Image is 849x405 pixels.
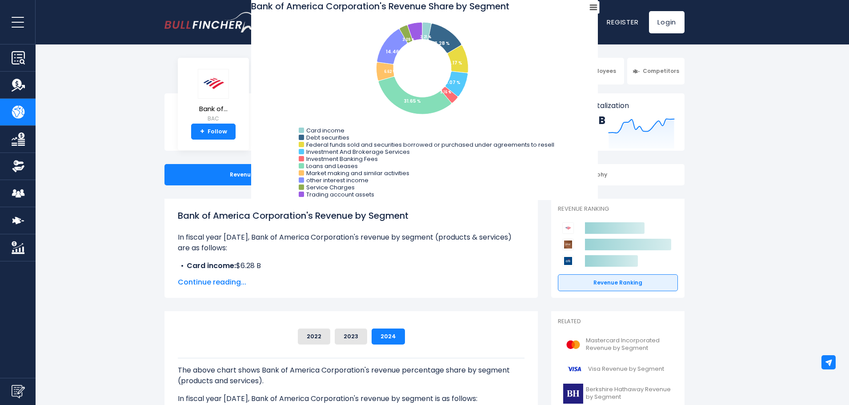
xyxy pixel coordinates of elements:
tspan: 31.65 % [404,98,421,104]
text: Card income [306,126,344,135]
tspan: 9.07 % [445,79,461,86]
text: Debt securities [306,133,349,142]
text: Market making and similar activities [306,169,409,177]
text: Service Charges [306,183,355,192]
tspan: 14.46 % [386,48,404,55]
text: Federal funds sold and securities borrowed or purchased under agreements to resell [306,140,554,149]
tspan: 6.62 % [384,69,396,74]
text: other interest income [306,176,368,184]
tspan: 3.16 % [440,90,451,95]
text: Trading account assets [306,190,374,199]
text: Investment Banking Fees [306,155,378,163]
tspan: 13.28 % [433,40,450,47]
tspan: 10.17 % [446,60,462,66]
text: Investment And Brokerage Services [306,148,410,156]
text: Loans and Leases [306,162,358,170]
tspan: 3.21 % [420,35,431,40]
tspan: 3.09 % [402,37,414,42]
